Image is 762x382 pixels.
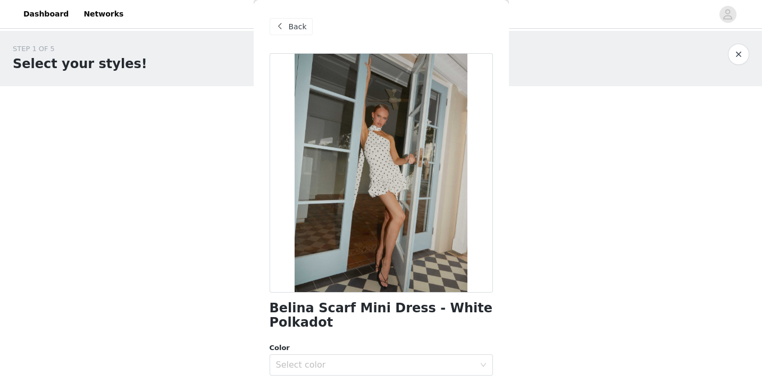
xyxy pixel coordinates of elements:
div: avatar [723,6,733,23]
span: Back [289,21,307,32]
h1: Belina Scarf Mini Dress - White Polkadot [270,301,493,330]
i: icon: down [480,362,487,369]
a: Networks [77,2,130,26]
div: Color [270,343,493,353]
a: Dashboard [17,2,75,26]
div: Select color [276,360,475,370]
h1: Select your styles! [13,54,147,73]
div: STEP 1 OF 5 [13,44,147,54]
